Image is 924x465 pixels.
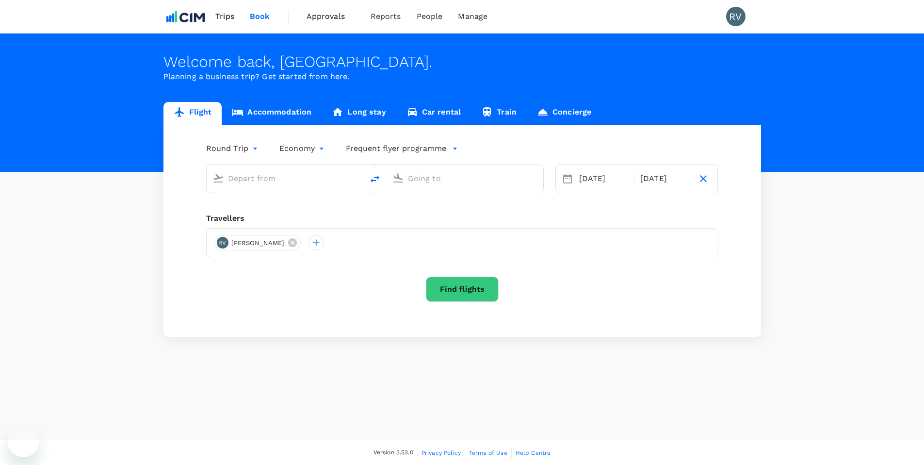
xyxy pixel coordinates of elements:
span: Manage [458,11,487,22]
span: Book [250,11,270,22]
div: RV[PERSON_NAME] [214,235,301,250]
span: Help Centre [516,449,551,456]
a: Car rental [396,102,471,125]
a: Help Centre [516,448,551,458]
span: Approvals [307,11,355,22]
button: Open [357,177,358,179]
input: Depart from [228,171,343,186]
button: Find flights [426,277,499,302]
div: [DATE] [575,169,632,188]
span: Terms of Use [469,449,507,456]
span: Trips [215,11,234,22]
span: People [417,11,443,22]
div: Travellers [206,213,718,224]
div: Round Trip [206,141,260,156]
a: Flight [163,102,222,125]
span: Reports [371,11,401,22]
button: delete [363,167,387,191]
p: Frequent flyer programme [346,143,446,154]
a: Terms of Use [469,448,507,458]
span: Version 3.53.0 [373,448,413,458]
a: Accommodation [222,102,322,125]
span: Privacy Policy [421,449,461,456]
button: Frequent flyer programme [346,143,458,154]
a: Train [471,102,527,125]
p: Planning a business trip? Get started from here. [163,71,761,83]
div: Welcome back , [GEOGRAPHIC_DATA] . [163,53,761,71]
iframe: Button to launch messaging window [8,426,39,457]
a: Long stay [322,102,396,125]
a: Concierge [527,102,601,125]
span: [PERSON_NAME] [226,238,291,248]
input: Going to [408,171,523,186]
button: Open [536,177,538,179]
a: Privacy Policy [421,448,461,458]
div: RV [726,7,746,26]
div: Economy [279,141,326,156]
img: CIM ENVIRONMENTAL PTY LTD [163,6,208,27]
div: [DATE] [636,169,693,188]
div: RV [217,237,228,249]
